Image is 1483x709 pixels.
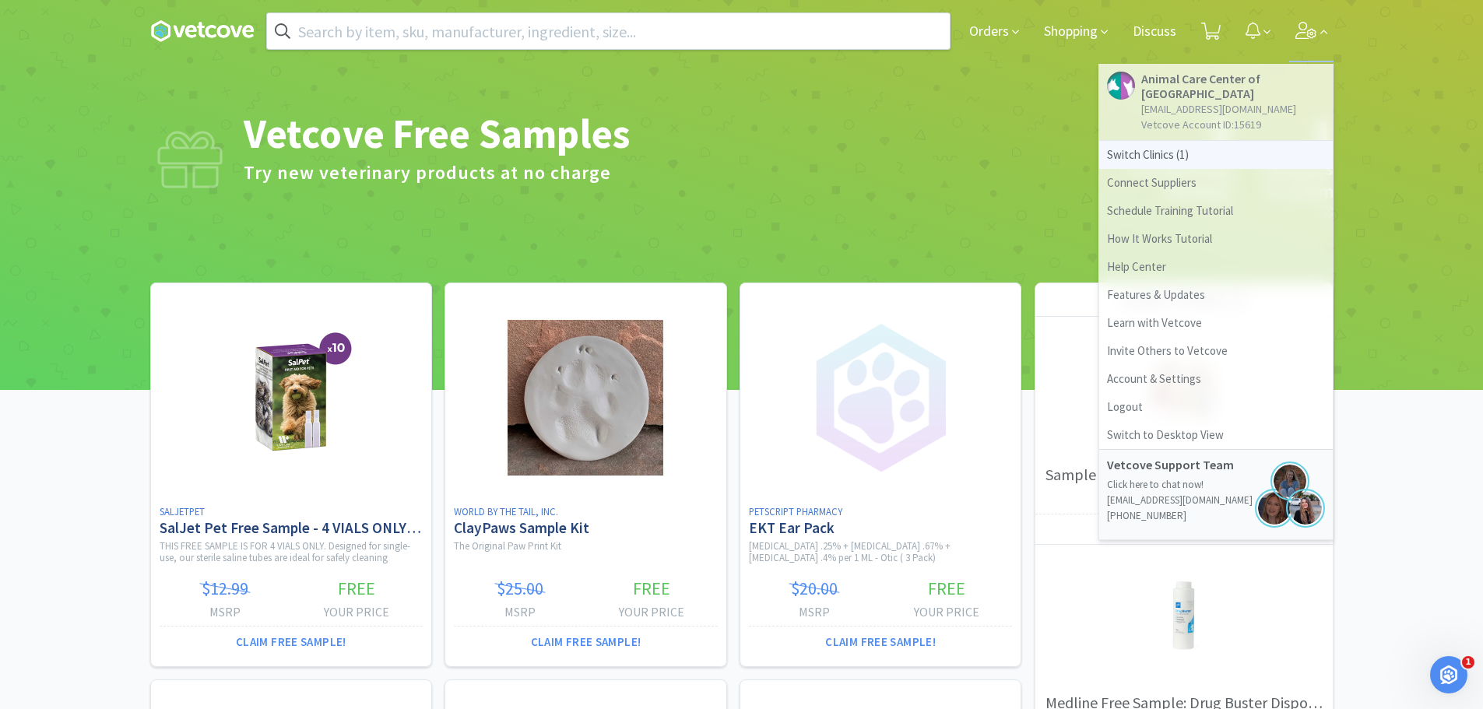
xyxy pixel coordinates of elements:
[749,627,1013,658] button: Claim Free Sample!
[1099,309,1333,337] a: Learn with Vetcove
[1107,458,1263,472] h5: Vetcove Support Team
[791,577,838,599] span: $20.00
[1107,493,1325,508] p: [EMAIL_ADDRESS][DOMAIN_NAME]
[1099,64,1333,141] a: Animal Care Center of [GEOGRAPHIC_DATA][EMAIL_ADDRESS][DOMAIN_NAME]Vetcove Account ID:15619
[1099,337,1333,365] a: Invite Others to Vetcove
[1141,72,1325,101] h5: Animal Care Center of [GEOGRAPHIC_DATA]
[1286,489,1325,528] img: jenna.png
[1099,421,1333,449] a: Switch to Desktop View
[1099,169,1333,197] a: Connect Suppliers
[1126,25,1183,39] a: Discuss
[1099,225,1333,253] a: How It Works Tutorial
[1141,101,1325,117] p: [EMAIL_ADDRESS][DOMAIN_NAME]
[1099,253,1333,281] a: Help Center
[1107,508,1325,524] p: [PHONE_NUMBER]
[1099,393,1333,421] a: Logout
[244,110,1130,158] h1: Vetcove Free Samples
[1141,117,1325,132] p: Vetcove Account ID: 15619
[1462,656,1474,669] span: 1
[1270,462,1309,500] img: ksen.png
[1099,197,1333,225] a: Schedule Training Tutorial
[1036,462,1332,487] h3: Sample Pack Rainbow Bridge Cards (contains 5 cards + envelopes with your clinic logo)
[1099,141,1333,169] span: Switch Clinics ( 1 )
[1107,478,1204,491] a: Click here to chat now!
[1168,577,1199,655] img: e1dc8572dc6d4d2eaf703221579c6cf8_568612.png
[1099,281,1333,309] a: Features & Updates
[267,13,950,49] input: Search by item, sku, manufacturer, ingredient, size...
[244,158,1130,188] h5: Try new veterinary products at no charge
[497,577,543,599] span: $25.00
[1255,489,1294,528] img: jules.png
[160,627,423,658] button: Claim Free Sample!
[454,627,718,658] button: Claim Free Sample!
[202,577,248,599] span: $12.99
[1430,656,1467,693] iframe: Intercom live chat
[1099,365,1333,393] a: Account & Settings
